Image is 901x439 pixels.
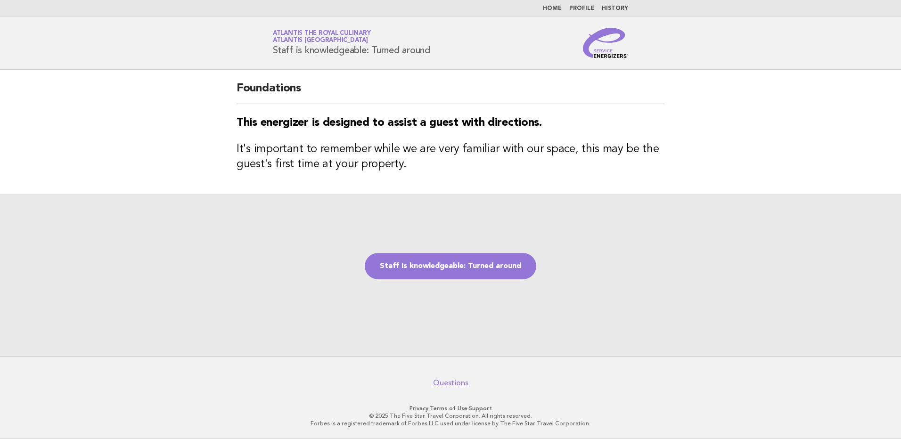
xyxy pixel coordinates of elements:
a: Staff is knowledgeable: Turned around [365,253,536,279]
a: Privacy [410,405,428,412]
span: Atlantis [GEOGRAPHIC_DATA] [273,38,368,44]
a: Support [469,405,492,412]
a: Atlantis the Royal CulinaryAtlantis [GEOGRAPHIC_DATA] [273,30,370,43]
img: Service Energizers [583,28,628,58]
a: History [602,6,628,11]
h3: It's important to remember while we are very familiar with our space, this may be the guest's fir... [237,142,664,172]
strong: This energizer is designed to assist a guest with directions. [237,117,542,129]
h2: Foundations [237,81,664,104]
a: Home [543,6,562,11]
p: Forbes is a registered trademark of Forbes LLC used under license by The Five Star Travel Corpora... [162,420,739,427]
a: Questions [433,378,468,388]
a: Profile [569,6,594,11]
p: © 2025 The Five Star Travel Corporation. All rights reserved. [162,412,739,420]
p: · · [162,405,739,412]
a: Terms of Use [430,405,467,412]
h1: Staff is knowledgeable: Turned around [273,31,430,55]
